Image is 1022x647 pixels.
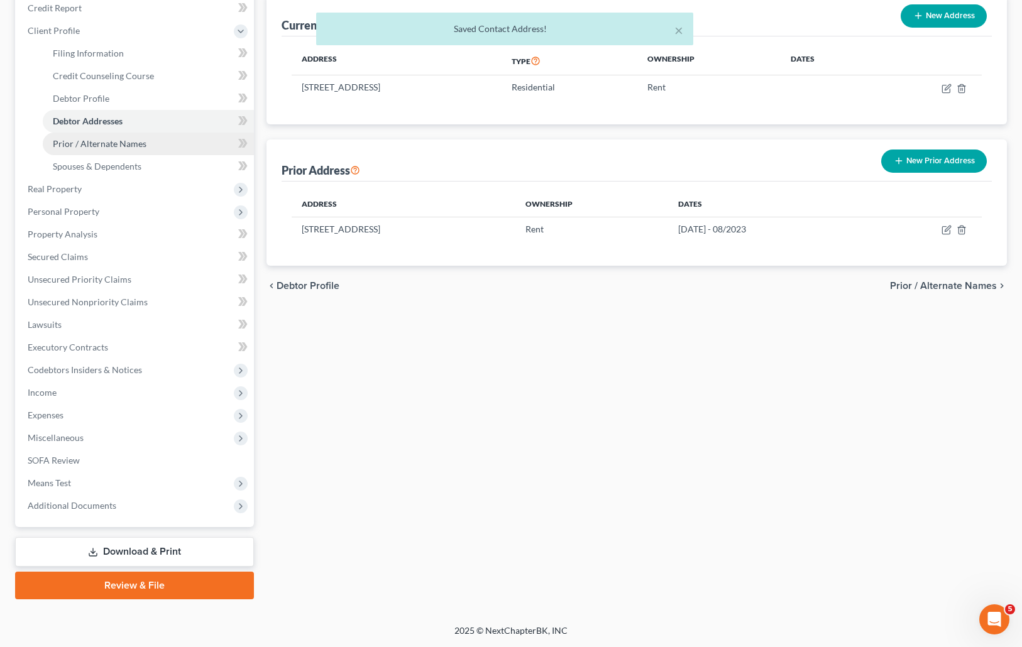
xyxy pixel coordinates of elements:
a: Secured Claims [18,246,254,268]
a: SOFA Review [18,449,254,472]
span: Property Analysis [28,229,97,239]
span: Prior / Alternate Names [53,138,146,149]
td: [DATE] - 08/2023 [668,217,868,241]
div: Saved Contact Address! [326,23,683,35]
a: Unsecured Nonpriority Claims [18,291,254,313]
th: Address [292,192,515,217]
span: Codebtors Insiders & Notices [28,364,142,375]
span: Credit Report [28,3,82,13]
button: × [674,23,683,38]
span: Secured Claims [28,251,88,262]
th: Type [502,46,637,75]
a: Review & File [15,572,254,599]
span: SOFA Review [28,455,80,465]
a: Credit Counseling Course [43,65,254,87]
a: Download & Print [15,537,254,567]
th: Address [292,46,502,75]
span: Debtor Profile [277,281,339,291]
span: Personal Property [28,206,99,217]
span: Executory Contracts [28,342,108,352]
span: Spouses & Dependents [53,161,141,171]
span: Miscellaneous [28,432,84,443]
span: Means Test [28,477,71,488]
span: 5 [1005,604,1015,614]
a: Spouses & Dependents [43,155,254,178]
div: Prior Address [282,163,360,178]
span: Filing Information [53,48,124,58]
td: Rent [515,217,668,241]
span: Real Property [28,183,82,194]
td: Residential [502,75,637,99]
span: Unsecured Nonpriority Claims [28,296,148,307]
a: Property Analysis [18,223,254,246]
span: Credit Counseling Course [53,70,154,81]
td: Rent [637,75,781,99]
button: Prior / Alternate Names chevron_right [890,281,1007,291]
span: Debtor Profile [53,93,109,104]
button: New Address [901,4,987,28]
a: Prior / Alternate Names [43,133,254,155]
iframe: Intercom live chat [979,604,1009,634]
a: Debtor Profile [43,87,254,110]
span: Prior / Alternate Names [890,281,997,291]
div: 2025 © NextChapterBK, INC [153,624,869,647]
a: Executory Contracts [18,336,254,359]
th: Dates [781,46,874,75]
a: Unsecured Priority Claims [18,268,254,291]
td: [STREET_ADDRESS] [292,75,502,99]
span: Income [28,387,57,398]
i: chevron_left [266,281,277,291]
span: Expenses [28,410,63,420]
a: Debtor Addresses [43,110,254,133]
span: Additional Documents [28,500,116,511]
span: Debtor Addresses [53,116,123,126]
span: Unsecured Priority Claims [28,274,131,285]
th: Dates [668,192,868,217]
span: Lawsuits [28,319,62,330]
button: chevron_left Debtor Profile [266,281,339,291]
a: Filing Information [43,42,254,65]
i: chevron_right [997,281,1007,291]
th: Ownership [637,46,781,75]
td: [STREET_ADDRESS] [292,217,515,241]
th: Ownership [515,192,668,217]
a: Lawsuits [18,313,254,336]
button: New Prior Address [881,150,987,173]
